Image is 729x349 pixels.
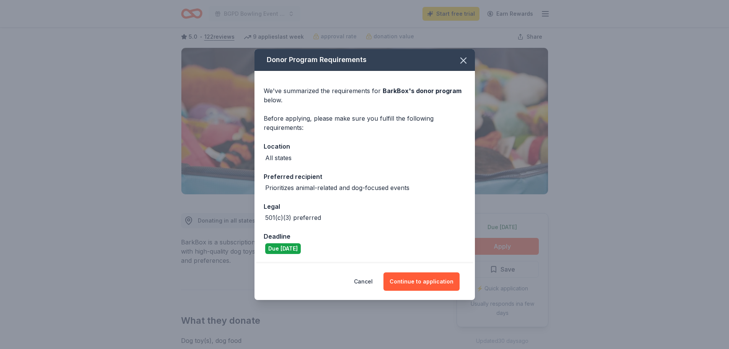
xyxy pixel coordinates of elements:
div: Prioritizes animal-related and dog-focused events [265,183,409,192]
div: Legal [264,202,466,211]
div: We've summarized the requirements for below. [264,86,466,105]
button: Continue to application [383,272,460,291]
div: All states [265,153,292,162]
div: Due [DATE] [265,243,301,254]
div: Location [264,141,466,151]
div: Deadline [264,231,466,241]
div: Donor Program Requirements [254,49,475,71]
div: 501(c)(3) preferred [265,213,321,222]
span: BarkBox 's donor program [383,87,462,95]
div: Before applying, please make sure you fulfill the following requirements: [264,114,466,132]
button: Cancel [354,272,373,291]
div: Preferred recipient [264,172,466,182]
